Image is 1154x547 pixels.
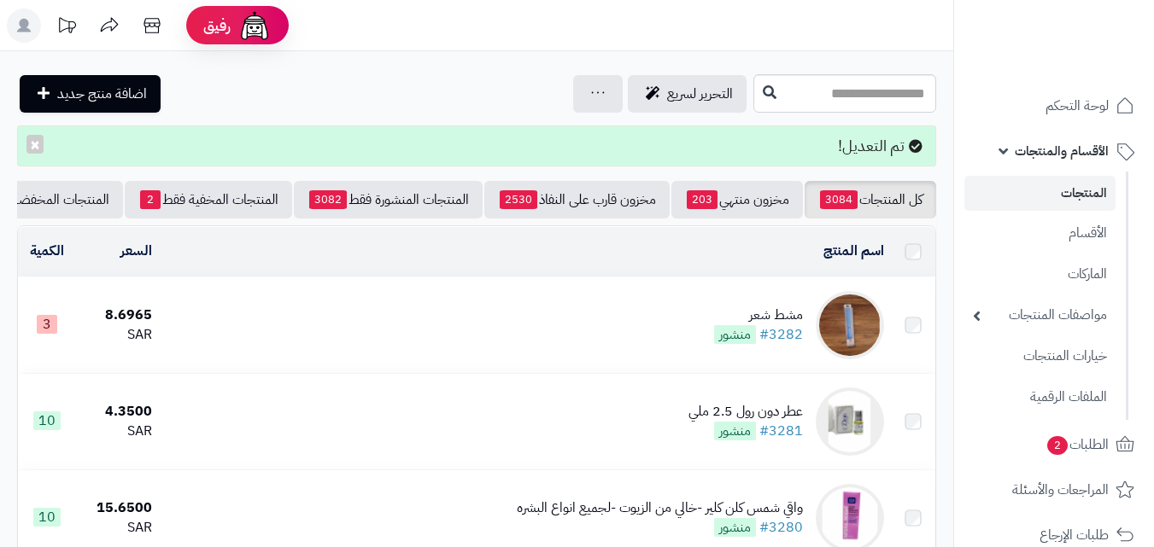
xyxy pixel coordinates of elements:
div: 4.3500 [82,402,152,422]
a: الماركات [964,256,1116,293]
a: #3280 [759,517,803,538]
a: المنتجات المخفية فقط2 [125,181,292,218]
div: SAR [82,518,152,538]
span: منشور [714,325,756,344]
a: الأقسام [964,215,1116,252]
span: منشور [714,422,756,440]
a: #3281 [759,421,803,441]
span: منشور [714,518,756,537]
span: التحرير لسريع [667,84,733,104]
div: مشط شعر [714,306,803,325]
span: لوحة التحكم [1046,94,1109,118]
span: 2 [140,190,161,209]
span: 3 [37,315,57,334]
a: مواصفات المنتجات [964,297,1116,334]
div: 15.6500 [82,498,152,518]
img: ai-face.png [237,9,272,43]
a: المنتجات [964,176,1116,211]
a: اضافة منتج جديد [20,75,161,113]
span: 2 [1047,436,1068,455]
div: 8.6965 [82,306,152,325]
a: السعر [120,241,152,261]
a: التحرير لسريع [628,75,747,113]
img: مشط شعر [816,291,884,359]
img: عطر دون رول 2.5 ملي [816,387,884,456]
span: الأقسام والمنتجات [1015,139,1109,163]
a: كل المنتجات3084 [805,181,936,218]
span: طلبات الإرجاع [1040,523,1109,547]
a: المنتجات المنشورة فقط3082 [294,181,483,218]
span: 10 [33,508,61,527]
a: خيارات المنتجات [964,338,1116,375]
a: المراجعات والأسئلة [964,469,1144,510]
span: 3082 [309,190,347,209]
div: عطر دون رول 2.5 ملي [688,402,803,422]
span: 10 [33,411,61,430]
div: تم التعديل! [17,125,936,166]
span: 2530 [500,190,537,209]
a: مخزون قارب على النفاذ2530 [484,181,670,218]
button: × [26,135,44,154]
div: SAR [82,325,152,345]
span: 203 [687,190,718,209]
a: مخزون منتهي203 [671,181,803,218]
a: الطلبات2 [964,424,1144,465]
span: الطلبات [1046,433,1109,457]
a: تحديثات المنصة [45,9,88,47]
div: SAR [82,422,152,441]
a: الملفات الرقمية [964,379,1116,416]
span: رفيق [203,15,231,36]
span: اضافة منتج جديد [57,84,147,104]
a: اسم المنتج [823,241,884,261]
a: الكمية [30,241,64,261]
span: 3084 [820,190,858,209]
a: لوحة التحكم [964,85,1144,126]
a: #3282 [759,324,803,345]
span: المراجعات والأسئلة [1012,478,1109,502]
div: واقي شمس كلن كلير -خالي من الزيوت -لجميع انواع البشره [517,498,803,518]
